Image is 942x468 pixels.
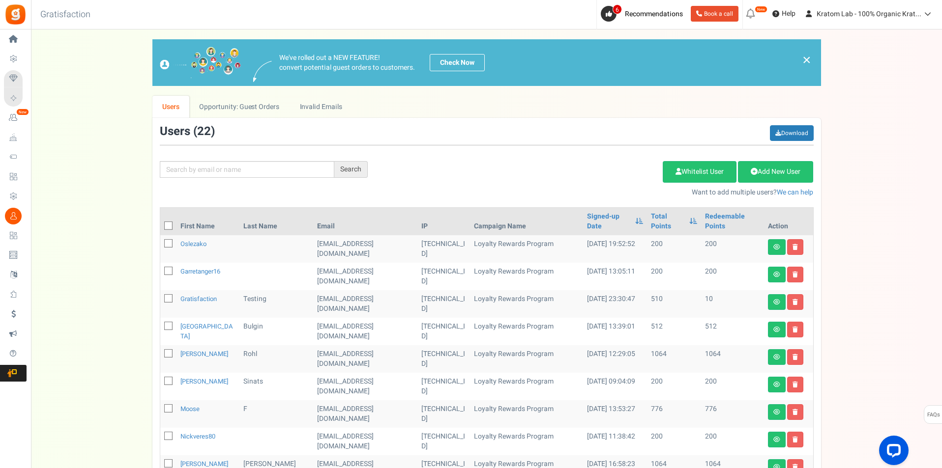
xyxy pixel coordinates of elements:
[770,125,814,141] a: Download
[417,428,470,455] td: [TECHNICAL_ID]
[16,109,29,115] em: New
[647,290,702,318] td: 510
[773,437,780,442] i: View details
[755,6,767,13] em: New
[647,318,702,345] td: 512
[701,400,764,428] td: 776
[701,345,764,373] td: 1064
[793,354,798,360] i: Delete user
[738,161,813,183] a: Add New User
[583,428,647,455] td: [DATE] 11:38:42
[587,212,630,231] a: Signed-up Date
[773,272,780,277] i: View details
[417,318,470,345] td: [TECHNICAL_ID]
[180,294,217,303] a: Gratisfaction
[313,235,417,263] td: customer
[793,382,798,387] i: Delete user
[160,125,215,138] h3: Users ( )
[279,53,415,73] p: We've rolled out a NEW FEATURE! convert potential guest orders to customers.
[701,428,764,455] td: 200
[160,47,241,79] img: images
[180,322,233,341] a: [GEOGRAPHIC_DATA]
[417,290,470,318] td: [TECHNICAL_ID]
[160,161,334,178] input: Search by email or name
[313,208,417,235] th: Email
[313,373,417,400] td: customer
[651,212,685,231] a: Total Points
[470,290,583,318] td: Loyalty Rewards Program
[189,96,289,118] a: Opportunity: Guest Orders
[647,373,702,400] td: 200
[4,110,27,126] a: New
[313,400,417,428] td: customer
[647,345,702,373] td: 1064
[793,272,798,277] i: Delete user
[313,290,417,318] td: customer
[793,437,798,442] i: Delete user
[383,188,814,197] p: Want to add multiple users?
[927,406,940,424] span: FAQs
[647,263,702,290] td: 200
[334,161,368,178] div: Search
[701,373,764,400] td: 200
[239,208,313,235] th: Last Name
[701,235,764,263] td: 200
[777,187,813,197] a: We can help
[701,290,764,318] td: 10
[768,6,799,22] a: Help
[773,409,780,415] i: View details
[773,327,780,332] i: View details
[613,4,622,14] span: 6
[313,263,417,290] td: customer
[417,373,470,400] td: [TECHNICAL_ID]
[239,373,313,400] td: Sinats
[417,235,470,263] td: [TECHNICAL_ID]
[290,96,352,118] a: Invalid Emails
[417,208,470,235] th: IP
[239,318,313,345] td: Bulgin
[29,5,101,25] h3: Gratisfaction
[701,263,764,290] td: 200
[4,3,27,26] img: Gratisfaction
[313,428,417,455] td: customer
[583,345,647,373] td: [DATE] 12:29:05
[417,263,470,290] td: [TECHNICAL_ID]
[470,373,583,400] td: Loyalty Rewards Program
[583,290,647,318] td: [DATE] 23:30:47
[417,345,470,373] td: [TECHNICAL_ID]
[793,327,798,332] i: Delete user
[239,290,313,318] td: testing
[647,400,702,428] td: 776
[773,354,780,360] i: View details
[691,6,738,22] a: Book a call
[764,208,813,235] th: Action
[470,263,583,290] td: Loyalty Rewards Program
[239,400,313,428] td: F
[239,345,313,373] td: Rohl
[663,161,736,183] a: Whitelist User
[793,299,798,305] i: Delete user
[180,404,200,413] a: Moose
[197,123,211,140] span: 22
[647,235,702,263] td: 200
[430,54,485,71] a: Check Now
[470,318,583,345] td: Loyalty Rewards Program
[470,208,583,235] th: Campaign Name
[647,428,702,455] td: 200
[773,244,780,250] i: View details
[313,345,417,373] td: customer
[583,318,647,345] td: [DATE] 13:39:01
[417,400,470,428] td: [TECHNICAL_ID]
[470,400,583,428] td: Loyalty Rewards Program
[705,212,760,231] a: Redeemable Points
[180,377,228,386] a: [PERSON_NAME]
[583,263,647,290] td: [DATE] 13:05:11
[470,428,583,455] td: Loyalty Rewards Program
[793,409,798,415] i: Delete user
[180,239,206,248] a: oslezako
[583,235,647,263] td: [DATE] 19:52:52
[802,54,811,66] a: ×
[773,382,780,387] i: View details
[779,9,795,19] span: Help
